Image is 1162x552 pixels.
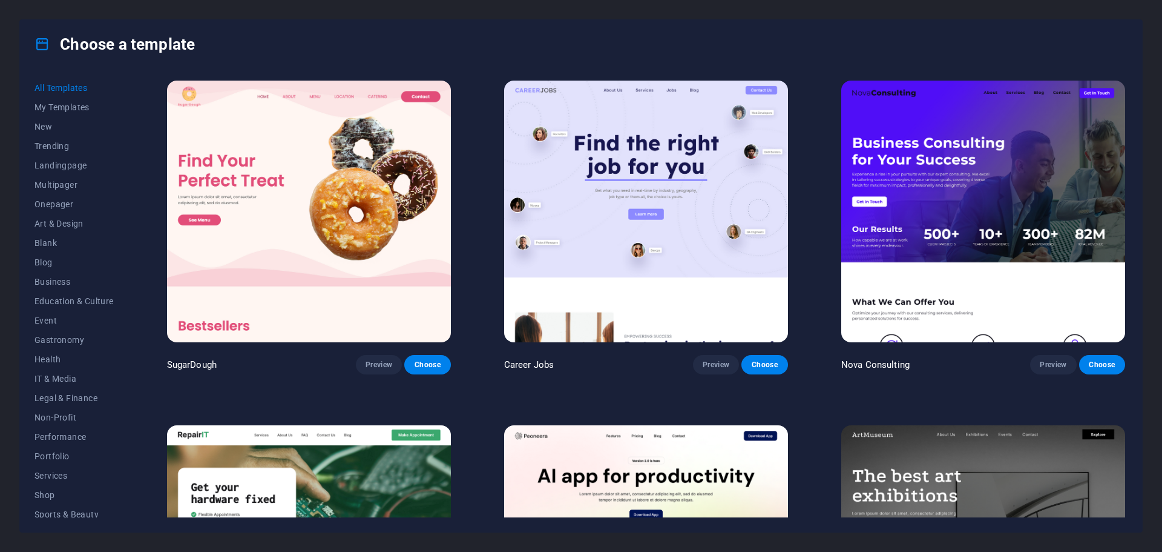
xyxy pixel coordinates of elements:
span: Trending [34,141,114,151]
button: Services [34,466,114,485]
button: Choose [1079,355,1125,374]
button: My Templates [34,98,114,117]
span: Landingpage [34,161,114,170]
img: Career Jobs [504,81,788,342]
span: Onepager [34,199,114,209]
span: Blog [34,258,114,267]
button: Preview [693,355,739,374]
span: Gastronomy [34,335,114,345]
span: Preview [1040,360,1066,370]
button: Event [34,311,114,330]
button: Choose [741,355,787,374]
button: Trending [34,136,114,156]
button: Legal & Finance [34,388,114,408]
p: Nova Consulting [841,359,910,371]
button: Choose [404,355,450,374]
button: Landingpage [34,156,114,175]
span: Preview [703,360,729,370]
h4: Choose a template [34,35,195,54]
span: Performance [34,432,114,442]
button: IT & Media [34,369,114,388]
button: Gastronomy [34,330,114,350]
button: All Templates [34,78,114,98]
img: Nova Consulting [841,81,1125,342]
span: Choose [1089,360,1115,370]
img: SugarDough [167,81,451,342]
span: New [34,122,114,131]
span: Health [34,354,114,364]
span: Event [34,316,114,325]
span: IT & Media [34,374,114,384]
span: Preview [366,360,392,370]
button: New [34,117,114,136]
button: Non-Profit [34,408,114,427]
span: All Templates [34,83,114,93]
button: Art & Design [34,214,114,233]
span: Blank [34,238,114,248]
span: Art & Design [34,219,114,228]
button: Education & Culture [34,291,114,311]
button: Sports & Beauty [34,505,114,524]
span: Services [34,471,114,481]
span: Business [34,277,114,287]
button: Blog [34,253,114,272]
button: Shop [34,485,114,505]
button: Portfolio [34,447,114,466]
span: Multipager [34,180,114,190]
p: Career Jobs [504,359,554,371]
button: Performance [34,427,114,447]
p: SugarDough [167,359,217,371]
span: Portfolio [34,451,114,461]
span: Non-Profit [34,413,114,422]
button: Blank [34,233,114,253]
span: Choose [751,360,778,370]
span: Education & Culture [34,296,114,306]
button: Multipager [34,175,114,195]
button: Preview [356,355,402,374]
button: Business [34,272,114,291]
button: Preview [1030,355,1076,374]
span: Sports & Beauty [34,510,114,519]
span: Legal & Finance [34,393,114,403]
span: My Templates [34,102,114,112]
span: Choose [414,360,441,370]
button: Health [34,350,114,369]
button: Onepager [34,195,114,214]
span: Shop [34,490,114,500]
